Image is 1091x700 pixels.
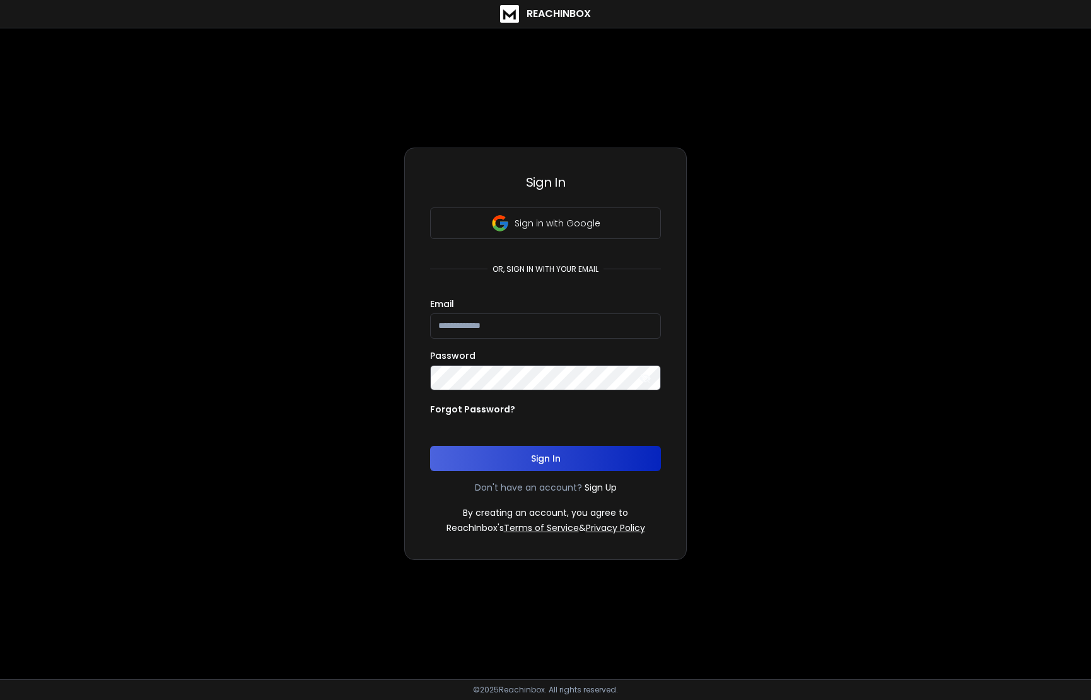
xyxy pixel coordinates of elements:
p: © 2025 Reachinbox. All rights reserved. [473,685,618,695]
a: Sign Up [585,481,617,494]
p: Sign in with Google [515,217,600,230]
h1: ReachInbox [527,6,591,21]
p: ReachInbox's & [446,522,645,534]
button: Sign In [430,446,661,471]
p: Forgot Password? [430,403,515,416]
label: Password [430,351,475,360]
h3: Sign In [430,173,661,191]
a: ReachInbox [500,5,591,23]
p: or, sign in with your email [487,264,604,274]
label: Email [430,300,454,308]
a: Privacy Policy [586,522,645,534]
p: Don't have an account? [475,481,582,494]
a: Terms of Service [504,522,579,534]
p: By creating an account, you agree to [463,506,628,519]
img: logo [500,5,519,23]
button: Sign in with Google [430,207,661,239]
